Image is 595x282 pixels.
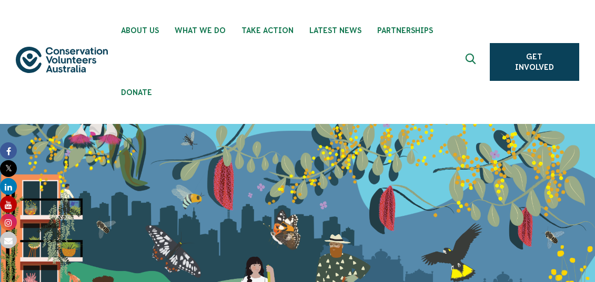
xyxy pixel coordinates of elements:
a: Get Involved [490,43,579,81]
span: Take Action [241,26,294,35]
img: logo.svg [16,47,108,74]
button: Expand search box Close search box [459,49,485,75]
span: Latest News [309,26,361,35]
span: Expand search box [465,54,478,70]
span: About Us [121,26,159,35]
span: What We Do [175,26,226,35]
span: Partnerships [377,26,433,35]
span: Donate [121,88,152,97]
